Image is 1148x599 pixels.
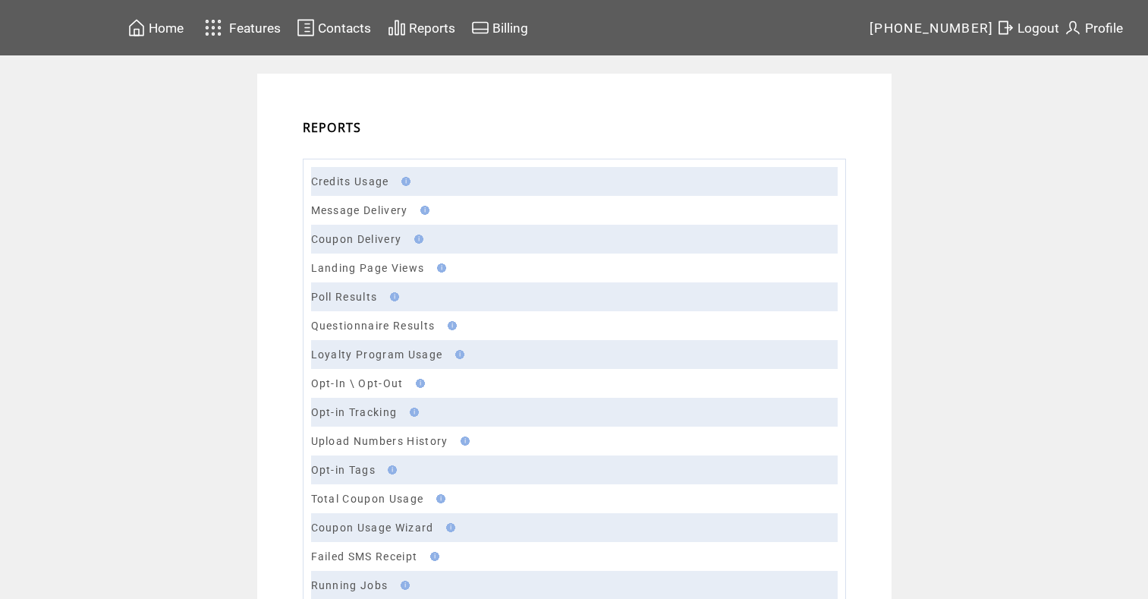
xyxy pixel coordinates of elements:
img: help.gif [432,494,445,503]
a: Message Delivery [311,204,408,216]
span: [PHONE_NUMBER] [870,20,994,36]
a: Upload Numbers History [311,435,448,447]
a: Reports [385,16,458,39]
a: Logout [994,16,1062,39]
img: help.gif [385,292,399,301]
span: Contacts [318,20,371,36]
a: Contacts [294,16,373,39]
img: chart.svg [388,18,406,37]
img: help.gif [432,263,446,273]
img: help.gif [396,581,410,590]
span: Profile [1085,20,1123,36]
a: Opt-In \ Opt-Out [311,377,404,389]
a: Opt-in Tags [311,464,376,476]
a: Profile [1062,16,1125,39]
span: Billing [492,20,528,36]
a: Loyalty Program Usage [311,348,443,361]
a: Questionnaire Results [311,320,436,332]
a: Failed SMS Receipt [311,550,418,563]
img: home.svg [127,18,146,37]
img: creidtcard.svg [471,18,489,37]
a: Landing Page Views [311,262,425,274]
a: Billing [469,16,530,39]
a: Credits Usage [311,175,389,188]
img: profile.svg [1064,18,1082,37]
img: help.gif [426,552,439,561]
img: help.gif [451,350,464,359]
img: help.gif [442,523,455,532]
a: Coupon Usage Wizard [311,522,434,534]
img: contacts.svg [297,18,315,37]
img: features.svg [200,15,227,40]
img: help.gif [410,235,423,244]
img: help.gif [443,321,457,330]
img: help.gif [397,177,410,186]
span: REPORTS [303,119,362,136]
img: help.gif [416,206,429,215]
span: Home [149,20,184,36]
a: Home [125,16,186,39]
a: Opt-in Tracking [311,406,398,418]
img: help.gif [405,408,419,417]
a: Features [198,13,284,43]
span: Features [229,20,281,36]
img: help.gif [456,437,470,446]
img: help.gif [411,379,425,388]
a: Running Jobs [311,579,388,591]
a: Poll Results [311,291,378,303]
img: exit.svg [996,18,1014,37]
img: help.gif [383,465,397,474]
a: Coupon Delivery [311,233,402,245]
span: Reports [409,20,455,36]
a: Total Coupon Usage [311,493,424,505]
span: Logout [1017,20,1059,36]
